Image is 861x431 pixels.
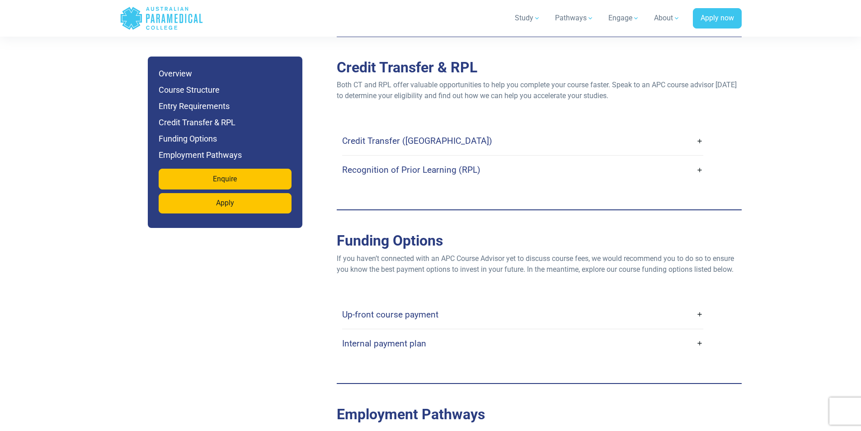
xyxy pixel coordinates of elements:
a: Australian Paramedical College [120,4,203,33]
h2: Employment Pathways [337,406,742,423]
p: If you haven’t connected with an APC Course Advisor yet to discuss course fees, we would recommen... [337,253,742,275]
h4: Up-front course payment [342,309,438,320]
a: Engage [603,5,645,31]
a: Pathways [550,5,599,31]
p: Both CT and RPL offer valuable opportunities to help you complete your course faster. Speak to an... [337,80,742,101]
a: Study [509,5,546,31]
a: Apply now [693,8,742,29]
a: Credit Transfer ([GEOGRAPHIC_DATA]) [342,130,703,152]
h2: Funding Options [337,232,742,249]
h2: Credit Transfer & RPL [337,59,742,76]
a: Recognition of Prior Learning (RPL) [342,159,703,180]
h4: Recognition of Prior Learning (RPL) [342,165,480,175]
a: Internal payment plan [342,333,703,354]
a: Up-front course payment [342,304,703,325]
h4: Internal payment plan [342,338,426,349]
a: About [649,5,686,31]
h4: Credit Transfer ([GEOGRAPHIC_DATA]) [342,136,492,146]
